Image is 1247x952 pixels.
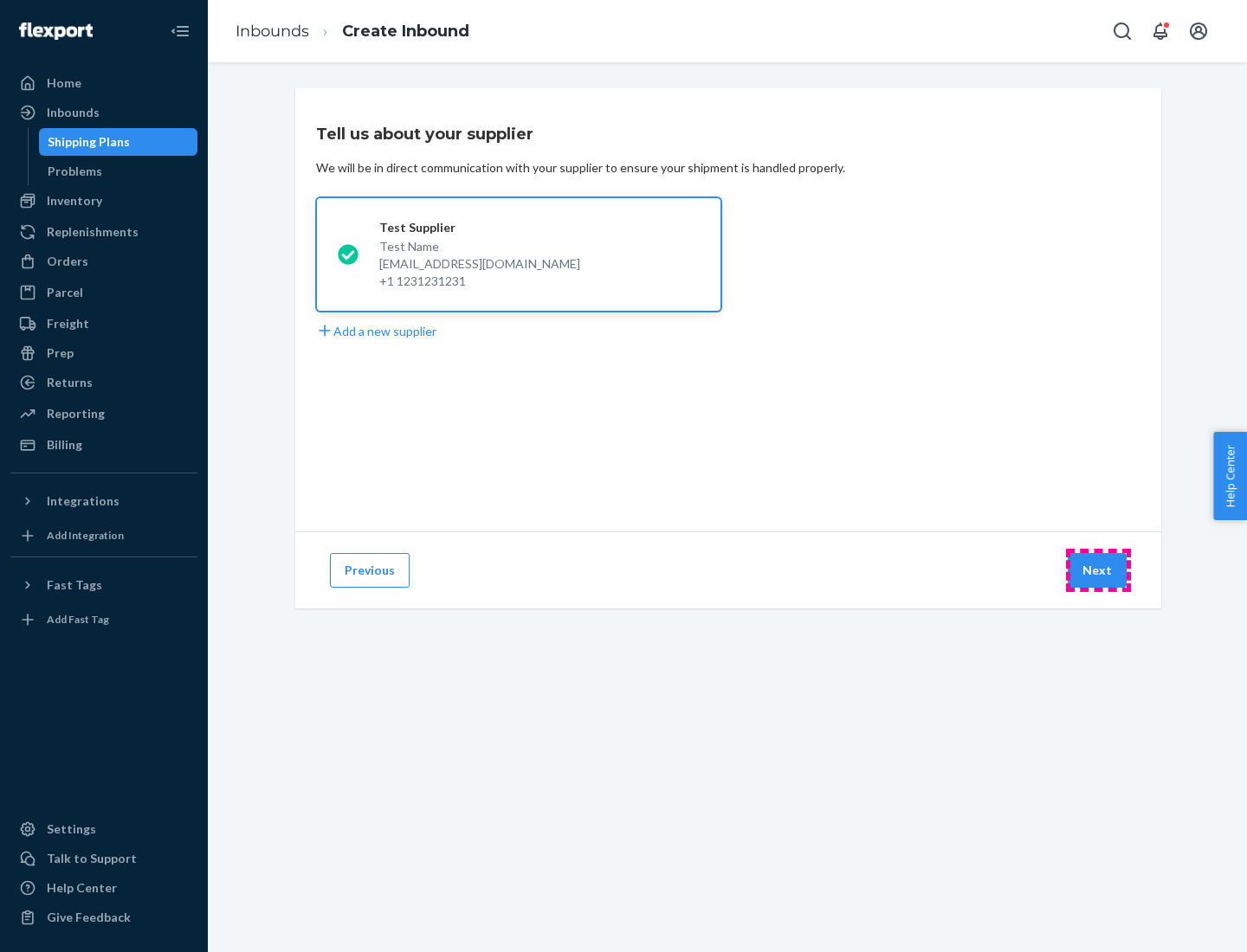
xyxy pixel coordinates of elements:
a: Replenishments [10,218,197,246]
div: Fast Tags [47,576,102,594]
a: Prep [10,339,197,367]
button: Open Search Box [1105,14,1140,48]
div: Inbounds [47,104,100,121]
img: Flexport logo [19,23,93,40]
div: Talk to Support [47,850,137,867]
a: Home [10,69,197,97]
div: Problems [48,163,102,180]
button: Previous [330,553,410,588]
a: Help Center [10,874,197,902]
a: Parcel [10,279,197,306]
a: Freight [10,310,197,338]
button: Fast Tags [10,571,197,599]
button: Close Navigation [163,14,197,48]
div: Integrations [47,492,120,510]
div: Give Feedback [47,909,131,926]
div: Orders [47,253,88,270]
a: Add Fast Tag [10,606,197,634]
div: Billing [47,436,82,453]
button: Open account menu [1181,14,1216,48]
div: Inventory [47,192,102,209]
button: Integrations [10,487,197,515]
div: Shipping Plans [48,133,130,151]
a: Returns [10,369,197,396]
button: Give Feedback [10,904,197,931]
div: Home [47,74,81,92]
a: Problems [39,158,198,185]
button: Open notifications [1143,14,1178,48]
div: Replenishments [47,223,139,241]
a: Talk to Support [10,845,197,872]
a: Inbounds [236,22,309,41]
button: Help Center [1213,432,1247,520]
a: Add Integration [10,522,197,550]
a: Create Inbound [342,22,469,41]
a: Shipping Plans [39,128,198,156]
ol: breadcrumbs [222,6,483,57]
a: Orders [10,248,197,275]
a: Reporting [10,400,197,428]
button: Next [1068,553,1127,588]
a: Inbounds [10,99,197,126]
div: We will be in direct communication with your supplier to ensure your shipment is handled properly. [316,159,845,177]
div: Add Integration [47,528,124,543]
div: Returns [47,374,93,391]
div: Reporting [47,405,105,422]
button: Add a new supplier [316,322,436,340]
div: Parcel [47,284,83,301]
a: Inventory [10,187,197,215]
a: Billing [10,431,197,459]
div: Settings [47,820,96,838]
div: Freight [47,315,89,332]
h3: Tell us about your supplier [316,123,533,145]
div: Add Fast Tag [47,612,109,627]
a: Settings [10,815,197,843]
div: Help Center [47,879,117,897]
div: Prep [47,344,74,362]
